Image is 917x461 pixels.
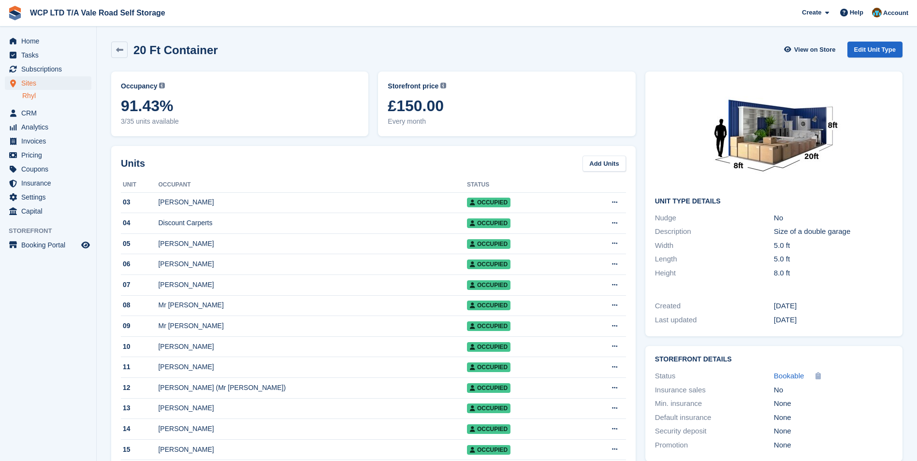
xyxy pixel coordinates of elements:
div: [PERSON_NAME] [158,424,466,434]
div: 12 [121,383,158,393]
span: Occupied [467,321,510,331]
h2: 20 Ft Container [133,43,218,57]
div: Mr [PERSON_NAME] [158,321,466,331]
div: Nudge [655,213,774,224]
span: Occupied [467,362,510,372]
div: None [774,398,893,409]
span: Occupied [467,239,510,249]
span: Occupied [467,218,510,228]
div: 14 [121,424,158,434]
span: Create [802,8,821,17]
a: menu [5,162,91,176]
div: 8.0 ft [774,268,893,279]
span: View on Store [794,45,836,55]
span: Pricing [21,148,79,162]
div: [DATE] [774,301,893,312]
span: Home [21,34,79,48]
span: Occupied [467,301,510,310]
a: menu [5,204,91,218]
div: None [774,440,893,451]
span: Occupied [467,342,510,352]
span: Account [883,8,908,18]
div: 11 [121,362,158,372]
span: CRM [21,106,79,120]
div: Description [655,226,774,237]
span: Occupied [467,280,510,290]
img: icon-info-grey-7440780725fd019a000dd9b08b2336e03edf1995a4989e88bcd33f0948082b44.svg [440,83,446,88]
div: None [774,426,893,437]
a: menu [5,48,91,62]
span: Sites [21,76,79,90]
div: 04 [121,218,158,228]
a: menu [5,76,91,90]
a: WCP LTD T/A Vale Road Self Storage [26,5,169,21]
div: [PERSON_NAME] [158,403,466,413]
span: 91.43% [121,97,359,115]
a: menu [5,148,91,162]
th: Status [467,177,577,193]
span: £150.00 [388,97,626,115]
div: [PERSON_NAME] [158,362,466,372]
div: [PERSON_NAME] (Mr [PERSON_NAME]) [158,383,466,393]
span: Insurance [21,176,79,190]
div: [PERSON_NAME] [158,197,466,207]
a: menu [5,106,91,120]
span: Every month [388,116,626,127]
a: menu [5,120,91,134]
span: Occupied [467,403,510,413]
div: 07 [121,280,158,290]
div: 13 [121,403,158,413]
img: icon-info-grey-7440780725fd019a000dd9b08b2336e03edf1995a4989e88bcd33f0948082b44.svg [159,83,165,88]
div: Last updated [655,315,774,326]
span: Tasks [21,48,79,62]
a: View on Store [783,42,840,58]
span: Subscriptions [21,62,79,76]
span: Occupied [467,198,510,207]
div: [PERSON_NAME] [158,280,466,290]
div: None [774,412,893,423]
div: Security deposit [655,426,774,437]
span: Storefront [9,226,96,236]
span: Capital [21,204,79,218]
a: Edit Unit Type [847,42,902,58]
a: Preview store [80,239,91,251]
a: menu [5,62,91,76]
span: Occupied [467,445,510,455]
div: Created [655,301,774,312]
div: Size of a double garage [774,226,893,237]
div: No [774,213,893,224]
div: 06 [121,259,158,269]
div: [DATE] [774,315,893,326]
a: Add Units [582,156,626,172]
th: Occupant [158,177,466,193]
div: Height [655,268,774,279]
div: Promotion [655,440,774,451]
div: Length [655,254,774,265]
span: Storefront price [388,81,438,91]
h2: Storefront Details [655,356,893,363]
span: Occupied [467,259,510,269]
div: 5.0 ft [774,240,893,251]
a: Rhyl [22,91,91,101]
span: Invoices [21,134,79,148]
span: Coupons [21,162,79,176]
a: menu [5,190,91,204]
span: Settings [21,190,79,204]
div: 10 [121,342,158,352]
div: [PERSON_NAME] [158,342,466,352]
span: Occupied [467,424,510,434]
a: menu [5,176,91,190]
span: Booking Portal [21,238,79,252]
a: menu [5,238,91,252]
div: [PERSON_NAME] [158,259,466,269]
div: 08 [121,300,158,310]
img: 20-ft-container%20(41).jpg [701,81,846,190]
div: 5.0 ft [774,254,893,265]
div: 09 [121,321,158,331]
span: Bookable [774,372,804,380]
div: Insurance sales [655,385,774,396]
h2: Units [121,156,145,171]
div: Discount Carperts [158,218,466,228]
div: Min. insurance [655,398,774,409]
a: menu [5,134,91,148]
